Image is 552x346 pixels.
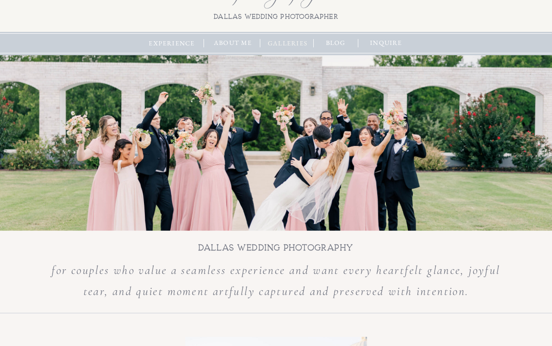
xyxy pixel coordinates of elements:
[214,13,338,20] b: dallas wedding photographer
[321,38,350,48] a: blog
[44,259,508,308] h2: For couples who value a seamless experience and want every heartfelt glance, joyful tear, and qui...
[265,38,310,49] a: galleries
[211,38,255,48] a: about me
[367,38,406,48] a: inquire
[198,243,353,252] b: dallas wedding photography
[147,38,197,49] a: experience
